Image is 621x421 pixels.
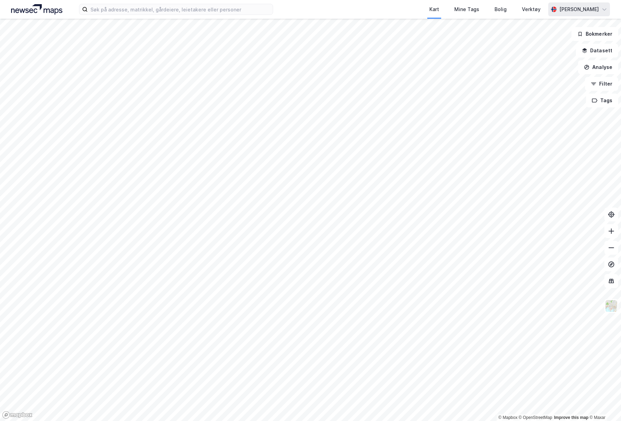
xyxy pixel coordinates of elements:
[578,60,618,74] button: Analyse
[586,388,621,421] div: Kontrollprogram for chat
[585,77,618,91] button: Filter
[605,299,618,313] img: Z
[559,5,599,14] div: [PERSON_NAME]
[576,44,618,58] button: Datasett
[586,94,618,107] button: Tags
[554,415,588,420] a: Improve this map
[454,5,479,14] div: Mine Tags
[11,4,62,15] img: logo.a4113a55bc3d86da70a041830d287a7e.svg
[2,411,33,419] a: Mapbox homepage
[571,27,618,41] button: Bokmerker
[586,388,621,421] iframe: Chat Widget
[429,5,439,14] div: Kart
[495,5,507,14] div: Bolig
[519,415,552,420] a: OpenStreetMap
[498,415,517,420] a: Mapbox
[522,5,541,14] div: Verktøy
[88,4,273,15] input: Søk på adresse, matrikkel, gårdeiere, leietakere eller personer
